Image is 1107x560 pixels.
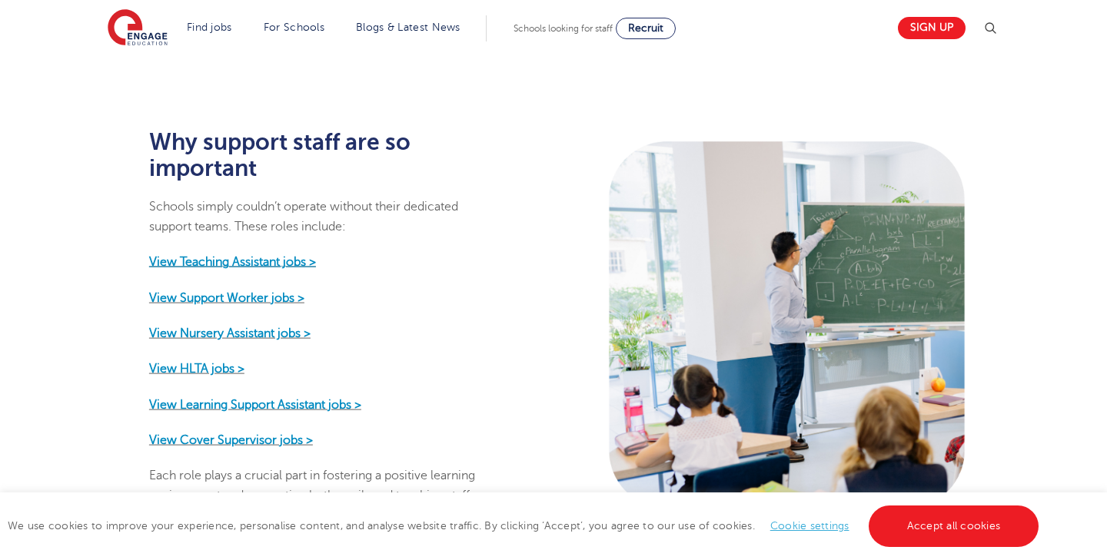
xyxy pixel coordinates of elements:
p: Each role plays a crucial part in fostering a positive learning environment and supporting both p... [149,466,492,506]
a: Accept all cookies [869,505,1039,547]
a: View HLTA jobs > [149,362,244,376]
a: View Nursery Assistant jobs > [149,326,311,340]
p: Schools simply couldn’t operate without their dedicated support teams. These roles include: [149,196,492,237]
span: We use cookies to improve your experience, personalise content, and analyse website traffic. By c... [8,520,1042,532]
a: View Support Worker jobs > [149,290,304,304]
strong: Why support staff are so important [149,128,411,181]
a: View Cover Supervisor jobs > [149,432,313,446]
a: Find jobs [187,22,232,33]
a: For Schools [264,22,324,33]
img: Engage Education [108,9,168,48]
span: Recruit [628,22,663,34]
a: Recruit [616,18,676,39]
a: Cookie settings [770,520,849,532]
a: Sign up [898,17,966,39]
span: Schools looking for staff [514,23,613,34]
a: View Learning Support Assistant jobs > [149,397,361,411]
a: View Teaching Assistant jobs > [149,255,316,269]
a: Blogs & Latest News [356,22,460,33]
